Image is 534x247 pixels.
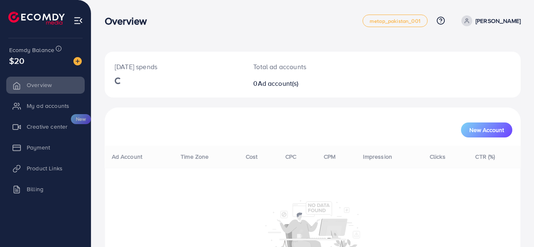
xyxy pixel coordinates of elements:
a: [PERSON_NAME] [458,15,521,26]
button: New Account [461,122,512,137]
img: logo [8,12,65,25]
p: [PERSON_NAME] [476,16,521,26]
h3: Overview [105,15,154,27]
span: Ecomdy Balance [9,46,54,54]
p: [DATE] spends [115,62,233,72]
img: image [73,57,82,65]
h2: 0 [253,80,337,87]
a: metap_pakistan_001 [363,15,428,27]
img: menu [73,16,83,25]
span: New Account [469,127,504,133]
p: Total ad accounts [253,62,337,72]
span: $20 [9,55,24,67]
span: metap_pakistan_001 [370,18,421,24]
span: Ad account(s) [258,79,299,88]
